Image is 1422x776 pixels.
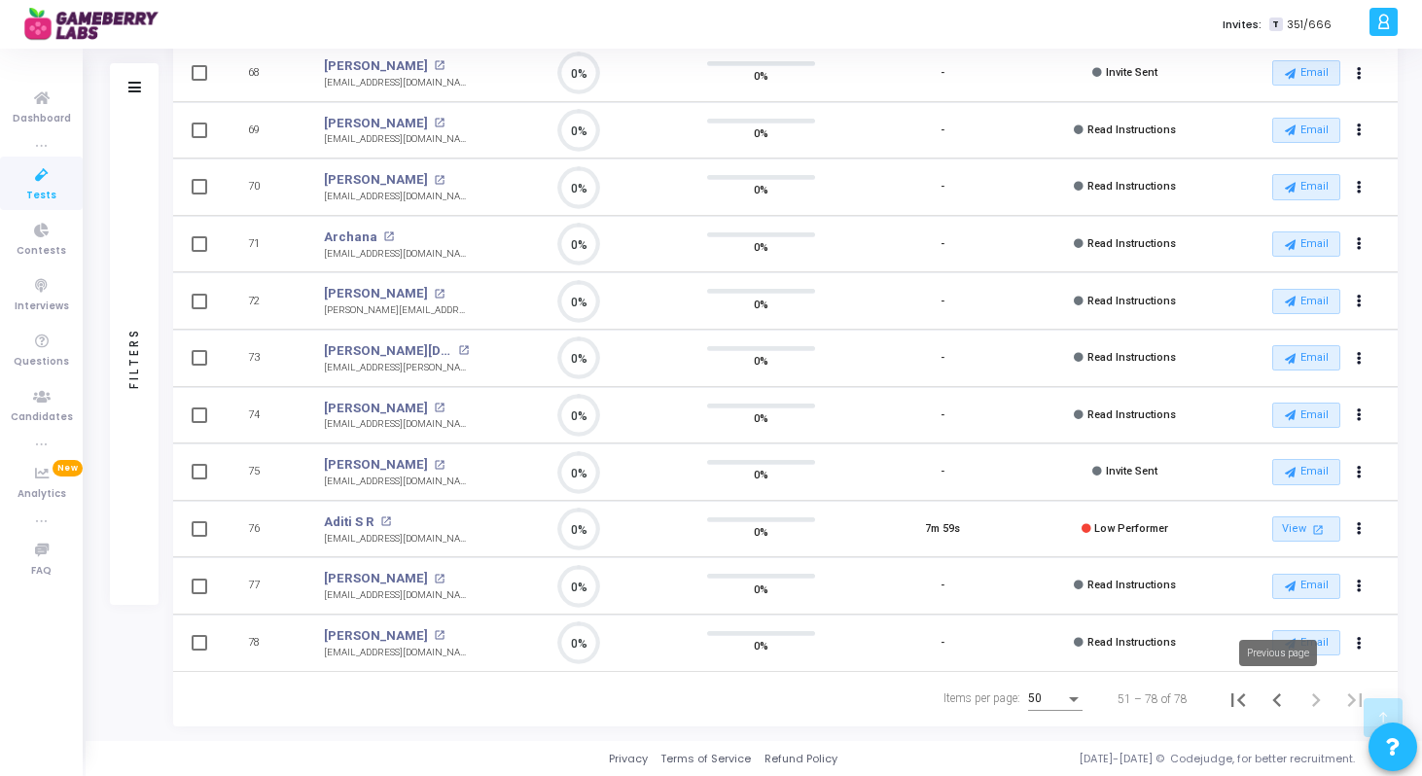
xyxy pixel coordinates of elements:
button: Email [1272,289,1340,314]
button: Actions [1346,630,1373,657]
div: [EMAIL_ADDRESS][DOMAIN_NAME] [324,247,469,262]
div: 51 – 78 of 78 [1118,690,1188,708]
div: [EMAIL_ADDRESS][DOMAIN_NAME] [324,417,469,432]
span: 50 [1028,691,1042,705]
span: FAQ [31,563,52,580]
span: Dashboard [13,111,71,127]
div: - [941,294,944,310]
td: 78 [222,615,304,672]
button: Actions [1346,345,1373,372]
button: Actions [1346,459,1373,486]
span: Read Instructions [1087,579,1176,591]
div: Filters [125,252,143,466]
a: [PERSON_NAME] [324,626,428,646]
div: - [941,123,944,139]
span: 351/666 [1287,17,1332,33]
a: Terms of Service [660,751,751,767]
div: - [941,578,944,594]
td: 76 [222,501,304,558]
a: Privacy [609,751,648,767]
span: Contests [17,243,66,260]
td: 69 [222,102,304,159]
div: - [941,635,944,652]
td: 73 [222,330,304,387]
div: - [941,65,944,82]
span: 0% [754,66,768,86]
button: Email [1272,60,1340,86]
span: 0% [754,294,768,313]
a: [PERSON_NAME] [324,399,428,418]
a: Aditi S R [324,512,374,532]
div: Items per page: [943,689,1020,707]
td: 75 [222,443,304,501]
span: Invite Sent [1106,465,1157,477]
span: Invite Sent [1106,66,1157,79]
div: - [941,464,944,480]
mat-icon: open_in_new [434,460,444,471]
img: logo [24,5,170,44]
button: Actions [1346,174,1373,201]
button: Email [1272,174,1340,199]
span: Read Instructions [1087,408,1176,421]
div: [EMAIL_ADDRESS][DOMAIN_NAME] [324,475,469,489]
span: T [1269,18,1282,32]
div: [DATE]-[DATE] © Codejudge, for better recruitment. [837,751,1398,767]
a: [PERSON_NAME] [324,569,428,588]
label: Invites: [1223,17,1262,33]
div: - [941,350,944,367]
button: Email [1272,231,1340,257]
span: Low Performer [1094,522,1168,535]
mat-icon: open_in_new [434,175,444,186]
a: Refund Policy [764,751,837,767]
span: Read Instructions [1087,123,1176,136]
button: Previous page [1258,680,1297,719]
mat-icon: open_in_new [434,403,444,413]
button: Actions [1346,402,1373,429]
div: [EMAIL_ADDRESS][DOMAIN_NAME] [324,588,469,603]
mat-icon: open_in_new [434,60,444,71]
a: [PERSON_NAME] [324,455,428,475]
button: Next page [1297,680,1335,719]
div: [EMAIL_ADDRESS][DOMAIN_NAME] [324,532,469,547]
div: - [941,407,944,424]
span: Questions [14,354,69,370]
a: [PERSON_NAME] [324,284,428,303]
button: Email [1272,459,1340,484]
span: Read Instructions [1087,351,1176,364]
div: [EMAIL_ADDRESS][PERSON_NAME][DOMAIN_NAME] [324,361,469,375]
div: [EMAIL_ADDRESS][DOMAIN_NAME] [324,646,469,660]
button: Actions [1346,230,1373,258]
div: - [941,179,944,195]
span: Read Instructions [1087,180,1176,193]
span: Read Instructions [1087,237,1176,250]
span: Analytics [18,486,66,503]
a: [PERSON_NAME][DEMOGRAPHIC_DATA] [324,341,452,361]
mat-icon: open_in_new [458,345,469,356]
mat-icon: open_in_new [1309,521,1326,538]
a: View [1272,516,1340,543]
span: Candidates [11,409,73,426]
span: Read Instructions [1087,636,1176,649]
button: Actions [1346,515,1373,543]
span: 0% [754,465,768,484]
button: Email [1272,574,1340,599]
span: 0% [754,636,768,655]
div: Previous page [1239,640,1317,666]
span: Interviews [15,299,69,315]
button: Actions [1346,573,1373,600]
mat-icon: open_in_new [380,516,391,527]
span: 0% [754,180,768,199]
button: Actions [1346,117,1373,144]
a: [PERSON_NAME] [324,170,428,190]
td: 71 [222,216,304,273]
span: Read Instructions [1087,295,1176,307]
button: Email [1272,345,1340,370]
div: [PERSON_NAME][EMAIL_ADDRESS][PERSON_NAME][DOMAIN_NAME] [324,303,469,318]
div: [EMAIL_ADDRESS][DOMAIN_NAME] [324,132,469,147]
td: 72 [222,272,304,330]
mat-icon: open_in_new [434,118,444,128]
button: First page [1219,680,1258,719]
mat-icon: open_in_new [434,289,444,300]
a: [PERSON_NAME] [324,114,428,133]
span: 0% [754,408,768,428]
